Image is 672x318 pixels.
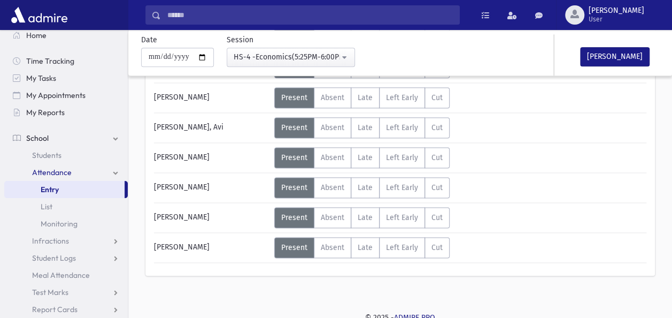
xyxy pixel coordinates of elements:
[321,183,344,192] span: Absent
[281,123,307,132] span: Present
[431,183,443,192] span: Cut
[274,207,450,228] div: AttTypes
[26,108,65,117] span: My Reports
[274,237,450,258] div: AttTypes
[227,34,253,46] label: Session
[281,93,307,102] span: Present
[32,150,61,160] span: Students
[4,267,128,284] a: Meal Attendance
[358,213,373,222] span: Late
[227,48,355,67] button: HS-4 -Economics(5:25PM-6:00PM)
[9,4,70,26] img: AdmirePro
[580,47,650,66] button: [PERSON_NAME]
[321,213,344,222] span: Absent
[26,56,74,66] span: Time Tracking
[386,243,418,252] span: Left Early
[281,213,307,222] span: Present
[4,198,128,215] a: List
[321,243,344,252] span: Absent
[321,153,344,162] span: Absent
[4,52,128,70] a: Time Tracking
[4,284,128,301] a: Test Marks
[386,153,418,162] span: Left Early
[589,15,644,24] span: User
[32,168,72,177] span: Attendance
[4,87,128,104] a: My Appointments
[4,70,128,87] a: My Tasks
[26,133,49,143] span: School
[589,6,644,15] span: [PERSON_NAME]
[149,237,274,258] div: [PERSON_NAME]
[41,202,52,211] span: List
[4,130,128,147] a: School
[431,123,443,132] span: Cut
[4,27,128,44] a: Home
[4,147,128,164] a: Students
[32,287,68,297] span: Test Marks
[386,213,418,222] span: Left Early
[32,253,76,263] span: Student Logs
[281,153,307,162] span: Present
[41,185,59,194] span: Entry
[321,123,344,132] span: Absent
[431,213,443,222] span: Cut
[149,147,274,168] div: [PERSON_NAME]
[4,181,125,198] a: Entry
[431,153,443,162] span: Cut
[149,87,274,108] div: [PERSON_NAME]
[149,177,274,198] div: [PERSON_NAME]
[358,243,373,252] span: Late
[4,249,128,267] a: Student Logs
[358,123,373,132] span: Late
[321,93,344,102] span: Absent
[274,147,450,168] div: AttTypes
[274,177,450,198] div: AttTypes
[149,117,274,138] div: [PERSON_NAME], Avi
[26,73,56,83] span: My Tasks
[32,270,90,280] span: Meal Attendance
[386,183,418,192] span: Left Early
[274,117,450,138] div: AttTypes
[41,219,78,229] span: Monitoring
[358,153,373,162] span: Late
[26,90,86,100] span: My Appointments
[161,5,459,25] input: Search
[431,93,443,102] span: Cut
[4,301,128,318] a: Report Cards
[32,305,78,314] span: Report Cards
[386,93,418,102] span: Left Early
[4,104,128,121] a: My Reports
[141,34,157,46] label: Date
[358,183,373,192] span: Late
[281,183,307,192] span: Present
[274,87,450,108] div: AttTypes
[281,243,307,252] span: Present
[4,232,128,249] a: Infractions
[234,51,339,63] div: HS-4 -Economics(5:25PM-6:00PM)
[26,31,47,40] span: Home
[32,236,69,246] span: Infractions
[431,243,443,252] span: Cut
[358,93,373,102] span: Late
[4,164,128,181] a: Attendance
[4,215,128,232] a: Monitoring
[149,207,274,228] div: [PERSON_NAME]
[386,123,418,132] span: Left Early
